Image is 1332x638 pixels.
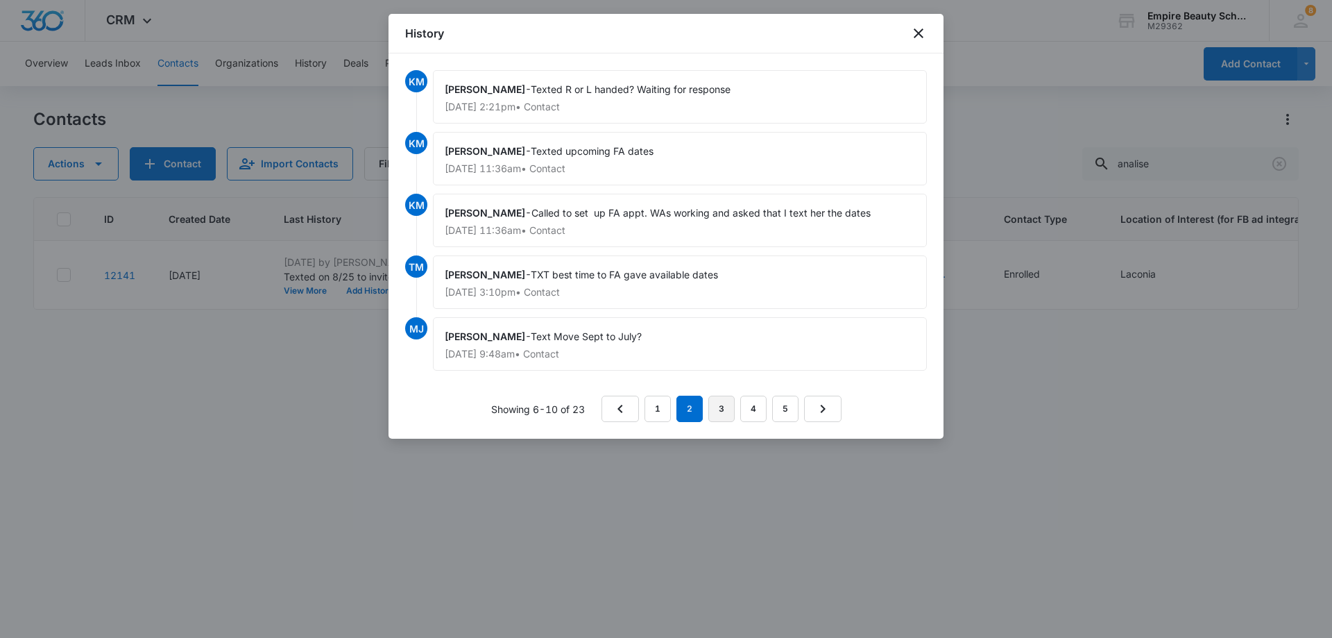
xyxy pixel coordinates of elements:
[910,25,927,42] button: close
[601,396,842,422] nav: Pagination
[405,194,427,216] span: KM
[804,396,842,422] a: Next Page
[433,317,927,371] div: -
[445,269,525,280] span: [PERSON_NAME]
[531,83,731,95] span: Texted R or L handed? Waiting for response
[445,330,525,342] span: [PERSON_NAME]
[445,226,915,235] p: [DATE] 11:36am • Contact
[445,207,525,219] span: [PERSON_NAME]
[405,255,427,278] span: TM
[676,396,703,422] em: 2
[772,396,799,422] a: Page 5
[445,349,915,359] p: [DATE] 9:48am • Contact
[601,396,639,422] a: Previous Page
[445,164,915,174] p: [DATE] 11:36am • Contact
[531,207,871,219] span: Called to set up FA appt. WAs working and asked that I text her the dates
[644,396,671,422] a: Page 1
[405,70,427,92] span: KM
[433,255,927,309] div: -
[531,145,654,157] span: Texted upcoming FA dates
[445,287,915,297] p: [DATE] 3:10pm • Contact
[405,132,427,154] span: KM
[445,145,525,157] span: [PERSON_NAME]
[491,402,585,417] p: Showing 6-10 of 23
[433,70,927,124] div: -
[405,317,427,339] span: MJ
[433,132,927,185] div: -
[531,269,718,280] span: TXT best time to FA gave available dates
[708,396,735,422] a: Page 3
[445,102,915,112] p: [DATE] 2:21pm • Contact
[405,25,444,42] h1: History
[740,396,767,422] a: Page 4
[433,194,927,247] div: -
[531,330,642,342] span: Text Move Sept to July?
[445,83,525,95] span: [PERSON_NAME]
